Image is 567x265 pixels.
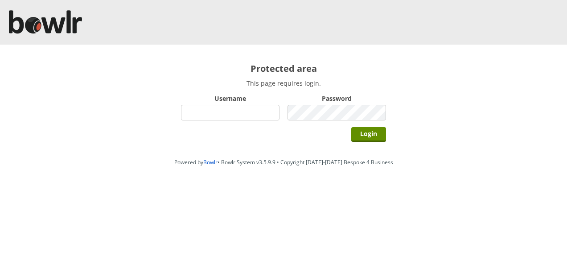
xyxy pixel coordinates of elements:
[181,62,386,75] h2: Protected area
[174,158,393,166] span: Powered by • Bowlr System v3.5.9.9 • Copyright [DATE]-[DATE] Bespoke 4 Business
[203,158,218,166] a: Bowlr
[351,127,386,142] input: Login
[181,94,279,103] label: Username
[288,94,386,103] label: Password
[181,79,386,87] p: This page requires login.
